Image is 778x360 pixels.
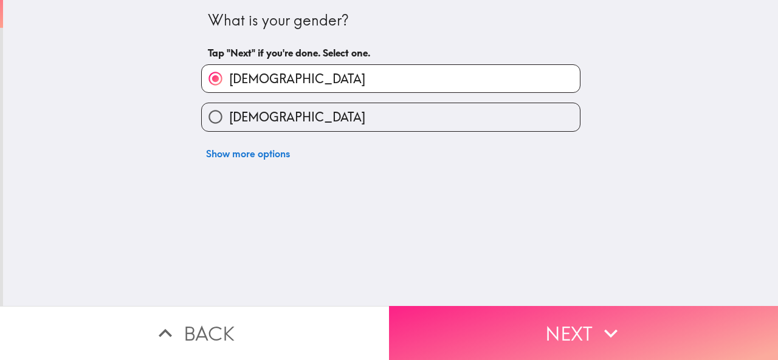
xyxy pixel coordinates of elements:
[202,65,580,92] button: [DEMOGRAPHIC_DATA]
[202,103,580,131] button: [DEMOGRAPHIC_DATA]
[208,10,574,31] div: What is your gender?
[229,109,365,126] span: [DEMOGRAPHIC_DATA]
[208,46,574,59] h6: Tap "Next" if you're done. Select one.
[389,306,778,360] button: Next
[201,141,295,166] button: Show more options
[229,70,365,87] span: [DEMOGRAPHIC_DATA]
